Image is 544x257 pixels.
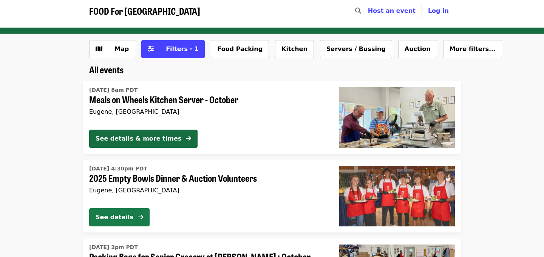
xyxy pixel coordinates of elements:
i: map icon [96,45,102,53]
button: Auction [398,40,437,58]
button: Kitchen [275,40,314,58]
time: [DATE] 4:30pm PDT [89,165,147,173]
a: See details for "Meals on Wheels Kitchen Server - October" [83,81,461,154]
button: Filters (1 selected) [141,40,205,58]
i: search icon [355,7,361,14]
span: Filters · 1 [166,45,198,53]
button: Food Packing [211,40,269,58]
span: FOOD For [GEOGRAPHIC_DATA] [89,4,200,17]
button: Show map view [89,40,135,58]
button: Log in [422,3,455,19]
span: Map [114,45,129,53]
input: Search [366,2,372,20]
img: 2025 Empty Bowls Dinner & Auction Volunteers organized by FOOD For Lane County [339,166,455,226]
i: arrow-right icon [186,135,191,142]
a: Host an event [368,7,416,14]
button: See details & more times [89,130,198,148]
div: See details [96,213,133,222]
button: See details [89,208,150,226]
div: Eugene, [GEOGRAPHIC_DATA] [89,108,327,115]
span: 2025 Empty Bowls Dinner & Auction Volunteers [89,173,327,184]
i: sliders-h icon [148,45,154,53]
span: Log in [428,7,449,14]
div: Eugene, [GEOGRAPHIC_DATA] [89,187,327,194]
time: [DATE] 2pm PDT [89,243,138,251]
span: Meals on Wheels Kitchen Server - October [89,94,327,105]
button: More filters... [443,40,502,58]
time: [DATE] 8am PDT [89,86,138,94]
span: All events [89,63,124,76]
a: See details for "2025 Empty Bowls Dinner & Auction Volunteers" [83,160,461,232]
img: Meals on Wheels Kitchen Server - October organized by FOOD For Lane County [339,87,455,148]
button: Servers / Bussing [320,40,392,58]
div: See details & more times [96,134,181,143]
a: FOOD For [GEOGRAPHIC_DATA] [89,6,200,17]
span: More filters... [450,45,496,53]
i: arrow-right icon [138,214,143,221]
